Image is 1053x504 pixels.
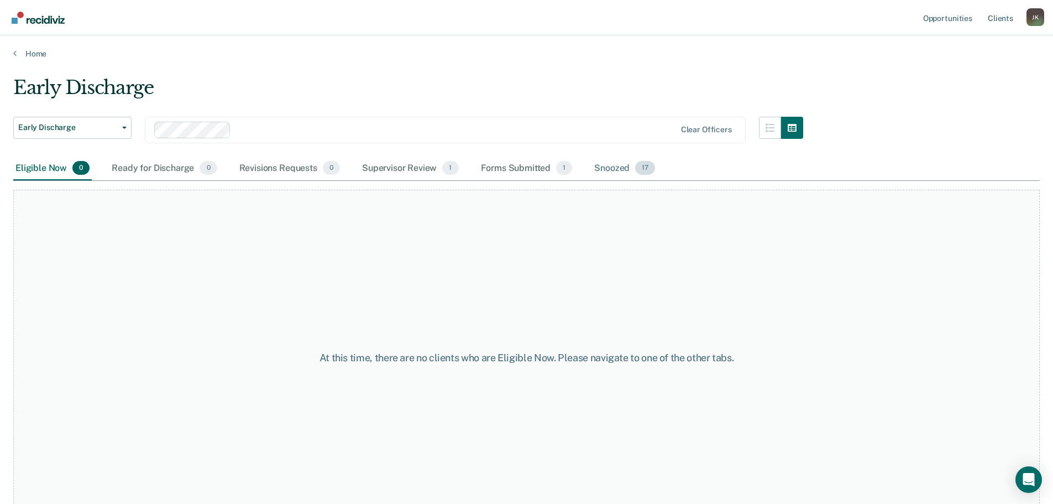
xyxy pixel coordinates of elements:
[72,161,90,175] span: 0
[12,12,65,24] img: Recidiviz
[592,157,657,181] div: Snoozed17
[13,76,803,108] div: Early Discharge
[479,157,575,181] div: Forms Submitted1
[270,352,783,364] div: At this time, there are no clients who are Eligible Now. Please navigate to one of the other tabs.
[18,123,118,132] span: Early Discharge
[681,125,732,134] div: Clear officers
[13,117,132,139] button: Early Discharge
[1015,466,1042,493] div: Open Intercom Messenger
[360,157,461,181] div: Supervisor Review1
[635,161,655,175] span: 17
[237,157,342,181] div: Revisions Requests0
[323,161,340,175] span: 0
[13,157,92,181] div: Eligible Now0
[109,157,219,181] div: Ready for Discharge0
[442,161,458,175] span: 1
[1026,8,1044,26] button: Profile dropdown button
[1026,8,1044,26] div: J K
[556,161,572,175] span: 1
[13,49,1040,59] a: Home
[200,161,217,175] span: 0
